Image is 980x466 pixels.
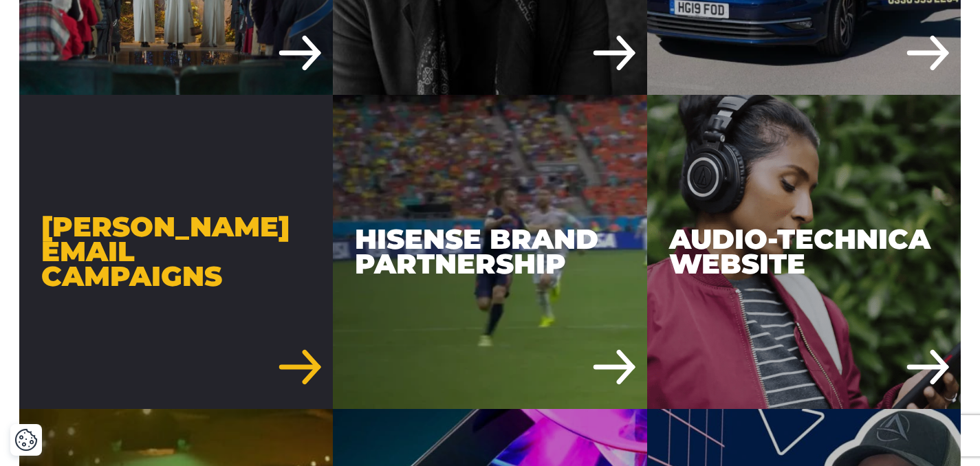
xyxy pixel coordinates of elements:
[14,428,38,452] img: Revisit consent button
[14,428,38,452] button: Cookie Settings
[19,95,334,409] div: [PERSON_NAME] Email Campaigns
[19,95,334,409] a: Morrisons Email Campaigns [PERSON_NAME] Email Campaigns
[647,95,961,409] div: Audio-Technica Website
[333,95,647,409] div: Hisense Brand Partnership
[333,95,647,409] a: Hisense Brand Partnership Hisense Brand Partnership
[647,95,961,409] a: Audio-Technica Website Audio-Technica Website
